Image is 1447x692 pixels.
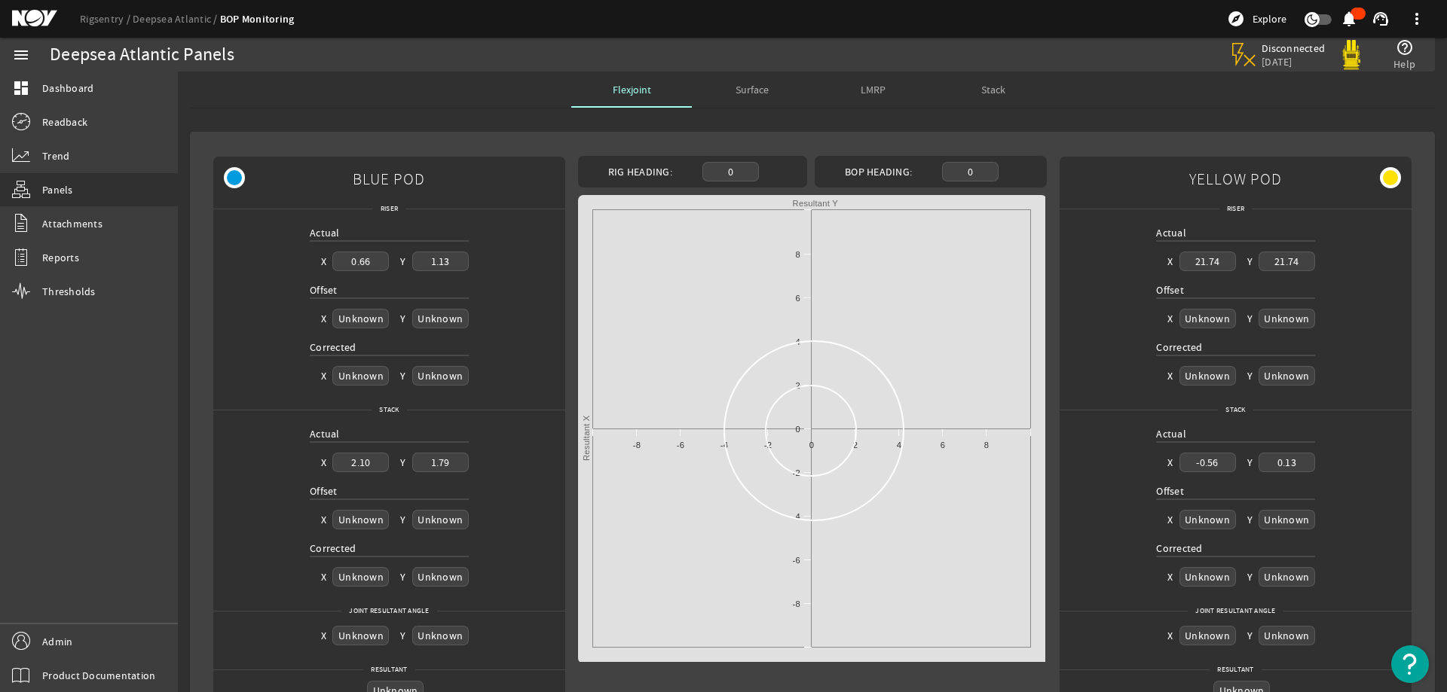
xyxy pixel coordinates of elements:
[1219,201,1252,216] span: Riser
[42,668,155,683] span: Product Documentation
[400,569,405,584] div: Y
[1167,254,1173,269] div: X
[1259,567,1315,586] div: Unknown
[412,626,469,645] div: Unknown
[582,415,591,461] text: Resultant X
[941,441,945,450] text: 6
[310,541,356,555] span: Corrected
[42,250,79,265] span: Reports
[1218,402,1253,417] span: Stack
[1156,226,1186,239] span: Actual
[321,628,326,643] div: X
[400,254,405,269] div: Y
[736,84,769,95] span: Surface
[332,510,389,529] div: Unknown
[1247,628,1253,643] div: Y
[310,484,338,498] span: Offset
[795,250,800,259] text: 8
[321,254,326,269] div: X
[220,12,295,26] a: BOP Monitoring
[310,226,340,239] span: Actual
[412,366,469,385] div: Unknown
[795,294,800,303] text: 6
[1188,603,1283,618] span: Joint Resultant Angle
[1179,567,1236,586] div: Unknown
[1221,7,1293,31] button: Explore
[42,114,87,130] span: Readback
[1253,11,1286,26] span: Explore
[1179,251,1236,270] div: 21.74
[1247,311,1253,326] div: Y
[321,368,326,383] div: X
[1259,309,1315,328] div: Unknown
[633,441,641,450] text: -8
[720,441,728,450] text: -4
[332,309,389,328] div: Unknown
[133,12,220,26] a: Deepsea Atlantic
[400,368,405,383] div: Y
[1259,626,1315,645] div: Unknown
[1247,368,1253,383] div: Y
[42,284,96,299] span: Thresholds
[321,512,326,527] div: X
[372,402,406,417] span: Stack
[400,311,405,326] div: Y
[412,251,469,270] div: 1.13
[1167,569,1173,584] div: X
[1179,626,1236,645] div: Unknown
[1247,569,1253,584] div: Y
[353,162,425,196] span: BLUE POD
[1156,283,1184,297] span: Offset
[1399,1,1435,37] button: more_vert
[42,182,73,197] span: Panels
[412,510,469,529] div: Unknown
[1179,309,1236,328] div: Unknown
[981,84,1005,95] span: Stack
[702,162,759,181] div: 0
[677,441,684,450] text: -6
[310,283,338,297] span: Offset
[1179,453,1236,471] div: -0.56
[795,337,800,346] text: 4
[412,453,469,471] div: 1.79
[1259,453,1315,471] div: 0.13
[1247,512,1253,527] div: Y
[321,311,326,326] div: X
[1167,455,1173,470] div: X
[1156,427,1186,441] span: Actual
[363,662,415,677] span: Resultant
[341,603,436,618] span: Joint Resultant Angle
[400,628,405,643] div: Y
[42,81,93,96] span: Dashboard
[42,634,72,649] span: Admin
[332,567,389,586] div: Unknown
[12,79,30,97] mat-icon: dashboard
[1167,628,1173,643] div: X
[792,556,800,565] text: -6
[1340,10,1358,28] mat-icon: notifications
[1393,56,1415,72] span: Help
[321,569,326,584] div: X
[1167,368,1173,383] div: X
[50,47,234,62] div: Deepsea Atlantic Panels
[1259,510,1315,529] div: Unknown
[1156,484,1184,498] span: Offset
[1227,10,1245,28] mat-icon: explore
[1247,254,1253,269] div: Y
[332,453,389,471] div: 2.10
[1372,10,1390,28] mat-icon: support_agent
[861,84,886,95] span: LMRP
[1396,38,1414,56] mat-icon: help_outline
[792,199,838,208] text: Resultant Y
[400,512,405,527] div: Y
[412,567,469,586] div: Unknown
[1189,162,1282,196] span: YELLOW POD
[1336,40,1366,70] img: Yellowpod.svg
[332,366,389,385] div: Unknown
[400,455,405,470] div: Y
[1391,645,1429,683] button: Open Resource Center
[12,46,30,64] mat-icon: menu
[1179,366,1236,385] div: Unknown
[80,12,133,26] a: Rigsentry
[1259,366,1315,385] div: Unknown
